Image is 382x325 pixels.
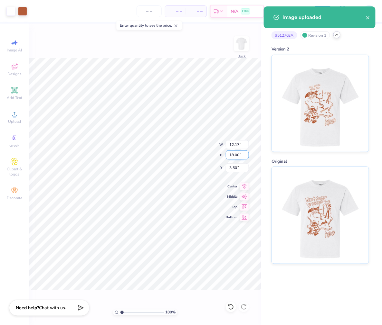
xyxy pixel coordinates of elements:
[39,305,66,311] span: Chat with us.
[301,31,330,39] div: Revision 1
[7,71,22,77] span: Designs
[277,5,309,18] input: Untitled Design
[272,46,369,53] div: Version 2
[237,53,246,59] div: Back
[169,8,182,15] span: – –
[272,158,369,165] div: Original
[235,37,248,50] img: Back
[226,194,237,199] span: Middle
[7,95,22,100] span: Add Text
[3,167,26,177] span: Clipart & logos
[231,8,238,15] span: N/A
[117,21,182,30] div: Enter quantity to see the price.
[226,205,237,209] span: Top
[190,8,203,15] span: – –
[7,48,22,53] span: Image AI
[226,215,237,220] span: Bottom
[16,305,39,311] strong: Need help?
[280,55,360,152] img: Version 2
[10,143,20,148] span: Greek
[242,9,249,14] span: FREE
[226,184,237,189] span: Center
[272,31,297,39] div: # 512703A
[280,167,360,264] img: Original
[7,195,22,201] span: Decorate
[137,5,162,17] input: – –
[166,310,176,315] span: 100 %
[366,14,370,21] button: close
[8,119,21,124] span: Upload
[282,14,366,21] div: Image uploaded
